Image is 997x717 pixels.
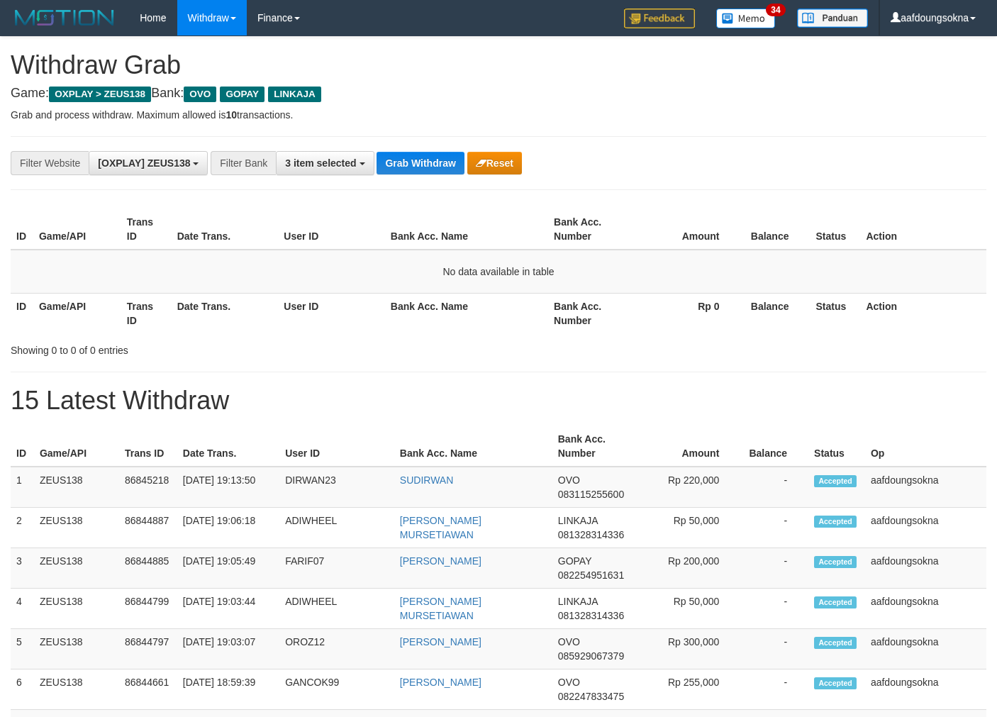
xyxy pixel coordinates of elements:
td: Rp 50,000 [639,508,740,548]
th: User ID [278,209,385,250]
td: [DATE] 19:06:18 [177,508,279,548]
span: OVO [184,87,216,102]
td: ADIWHEEL [279,508,394,548]
td: aafdoungsokna [865,548,986,589]
th: Bank Acc. Number [552,426,640,467]
span: Copy 083115255600 to clipboard [558,489,624,500]
td: 5 [11,629,34,669]
td: ADIWHEEL [279,589,394,629]
td: 86844885 [119,548,177,589]
th: Game/API [33,293,121,333]
h1: 15 Latest Withdraw [11,387,986,415]
td: GANCOK99 [279,669,394,710]
td: ZEUS138 [34,669,119,710]
span: Accepted [814,677,857,689]
h4: Game: Bank: [11,87,986,101]
strong: 10 [225,109,237,121]
td: 1 [11,467,34,508]
th: Bank Acc. Name [385,293,548,333]
p: Grab and process withdraw. Maximum allowed is transactions. [11,108,986,122]
th: Balance [741,293,811,333]
th: Trans ID [121,209,172,250]
img: Button%20Memo.svg [716,9,776,28]
td: ZEUS138 [34,508,119,548]
span: LINKAJA [268,87,321,102]
span: OVO [558,636,580,647]
th: Date Trans. [172,209,279,250]
button: [OXPLAY] ZEUS138 [89,151,208,175]
a: [PERSON_NAME] [400,636,481,647]
div: Filter Bank [211,151,276,175]
th: Amount [636,209,741,250]
span: LINKAJA [558,596,598,607]
td: ZEUS138 [34,548,119,589]
th: Status [811,209,861,250]
th: Balance [740,426,808,467]
td: 2 [11,508,34,548]
span: Copy 082247833475 to clipboard [558,691,624,702]
th: Trans ID [119,426,177,467]
td: Rp 255,000 [639,669,740,710]
th: User ID [279,426,394,467]
td: aafdoungsokna [865,589,986,629]
button: Reset [467,152,522,174]
td: - [740,629,808,669]
span: LINKAJA [558,515,598,526]
a: SUDIRWAN [400,474,453,486]
td: 86844661 [119,669,177,710]
th: Date Trans. [172,293,279,333]
span: Accepted [814,637,857,649]
span: GOPAY [220,87,264,102]
span: Copy 081328314336 to clipboard [558,610,624,621]
div: Filter Website [11,151,89,175]
h1: Withdraw Grab [11,51,986,79]
td: FARIF07 [279,548,394,589]
a: [PERSON_NAME] MURSETIAWAN [400,515,481,540]
a: [PERSON_NAME] [400,677,481,688]
td: - [740,589,808,629]
td: - [740,467,808,508]
button: Grab Withdraw [377,152,464,174]
th: Game/API [33,209,121,250]
span: 34 [766,4,785,16]
td: aafdoungsokna [865,669,986,710]
td: No data available in table [11,250,986,294]
td: 86844797 [119,629,177,669]
th: Trans ID [121,293,172,333]
span: GOPAY [558,555,591,567]
span: Accepted [814,596,857,608]
span: Copy 081328314336 to clipboard [558,529,624,540]
td: [DATE] 19:03:44 [177,589,279,629]
td: aafdoungsokna [865,629,986,669]
th: ID [11,293,33,333]
th: ID [11,209,33,250]
th: ID [11,426,34,467]
div: Showing 0 to 0 of 0 entries [11,338,405,357]
a: [PERSON_NAME] MURSETIAWAN [400,596,481,621]
td: - [740,508,808,548]
span: Accepted [814,516,857,528]
span: Copy 082254951631 to clipboard [558,569,624,581]
img: Feedback.jpg [624,9,695,28]
th: Date Trans. [177,426,279,467]
td: Rp 300,000 [639,629,740,669]
td: [DATE] 19:05:49 [177,548,279,589]
th: Balance [741,209,811,250]
th: User ID [278,293,385,333]
th: Op [865,426,986,467]
td: Rp 50,000 [639,589,740,629]
th: Action [860,209,986,250]
td: 86844799 [119,589,177,629]
th: Action [860,293,986,333]
th: Bank Acc. Name [385,209,548,250]
span: [OXPLAY] ZEUS138 [98,157,190,169]
th: Bank Acc. Name [394,426,552,467]
button: 3 item selected [276,151,374,175]
td: 86844887 [119,508,177,548]
td: 3 [11,548,34,589]
th: Status [811,293,861,333]
td: - [740,669,808,710]
th: Bank Acc. Number [548,293,636,333]
td: ZEUS138 [34,467,119,508]
th: Status [808,426,865,467]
